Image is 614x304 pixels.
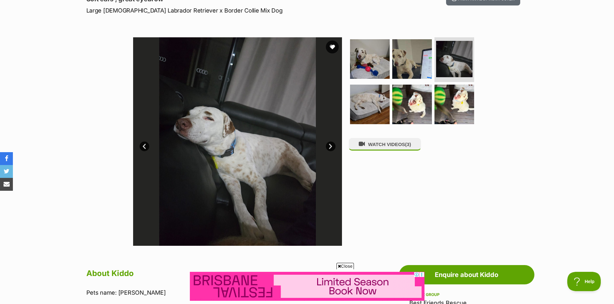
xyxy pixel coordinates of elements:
[326,142,336,151] a: Next
[399,265,534,284] a: Enquire about Kiddo
[133,37,342,246] img: Photo of Kiddo
[436,41,473,77] img: Photo of Kiddo
[350,85,390,124] img: Photo of Kiddo
[140,142,149,151] a: Prev
[336,263,354,269] span: Close
[86,6,359,15] p: Large [DEMOGRAPHIC_DATA] Labrador Retriever x Border Collie Mix Dog
[190,272,424,301] iframe: Advertisement
[392,39,432,79] img: Photo of Kiddo
[567,272,601,291] iframe: Help Scout Beacon - Open
[350,39,390,79] img: Photo of Kiddo
[326,41,339,53] button: favourite
[349,138,421,151] button: WATCH VIDEOS(3)
[86,266,353,281] h2: About Kiddo
[409,292,524,297] div: Rescue group
[434,85,474,124] img: Photo of Kiddo
[392,85,432,124] img: Photo of Kiddo
[405,142,411,147] span: (3)
[86,288,353,297] p: Pets name: [PERSON_NAME]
